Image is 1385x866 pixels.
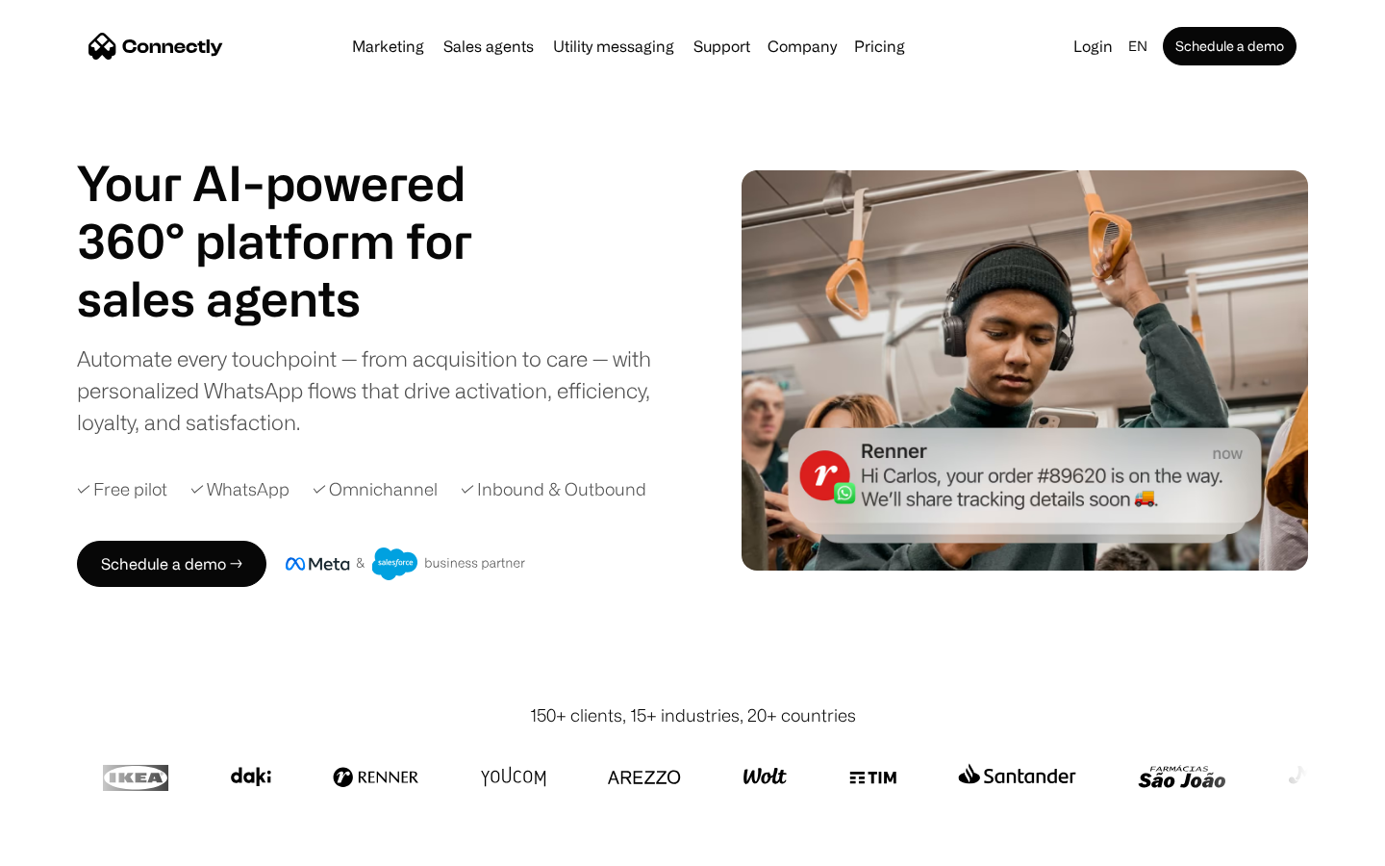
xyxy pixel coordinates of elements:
[461,476,646,502] div: ✓ Inbound & Outbound
[344,38,432,54] a: Marketing
[77,269,519,327] div: carousel
[286,548,526,580] img: Meta and Salesforce business partner badge.
[313,476,438,502] div: ✓ Omnichannel
[1066,33,1121,60] a: Login
[846,38,913,54] a: Pricing
[38,832,115,859] ul: Language list
[530,702,856,728] div: 150+ clients, 15+ industries, 20+ countries
[1128,33,1147,60] div: en
[77,154,519,269] h1: Your AI-powered 360° platform for
[190,476,290,502] div: ✓ WhatsApp
[545,38,682,54] a: Utility messaging
[77,269,519,327] h1: sales agents
[436,38,541,54] a: Sales agents
[19,830,115,859] aside: Language selected: English
[77,476,167,502] div: ✓ Free pilot
[1163,27,1297,65] a: Schedule a demo
[77,343,683,438] div: Automate every touchpoint — from acquisition to care — with personalized WhatsApp flows that driv...
[1121,33,1159,60] div: en
[88,32,223,61] a: home
[686,38,758,54] a: Support
[77,269,519,327] div: 1 of 4
[762,33,843,60] div: Company
[768,33,837,60] div: Company
[77,541,266,587] a: Schedule a demo →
